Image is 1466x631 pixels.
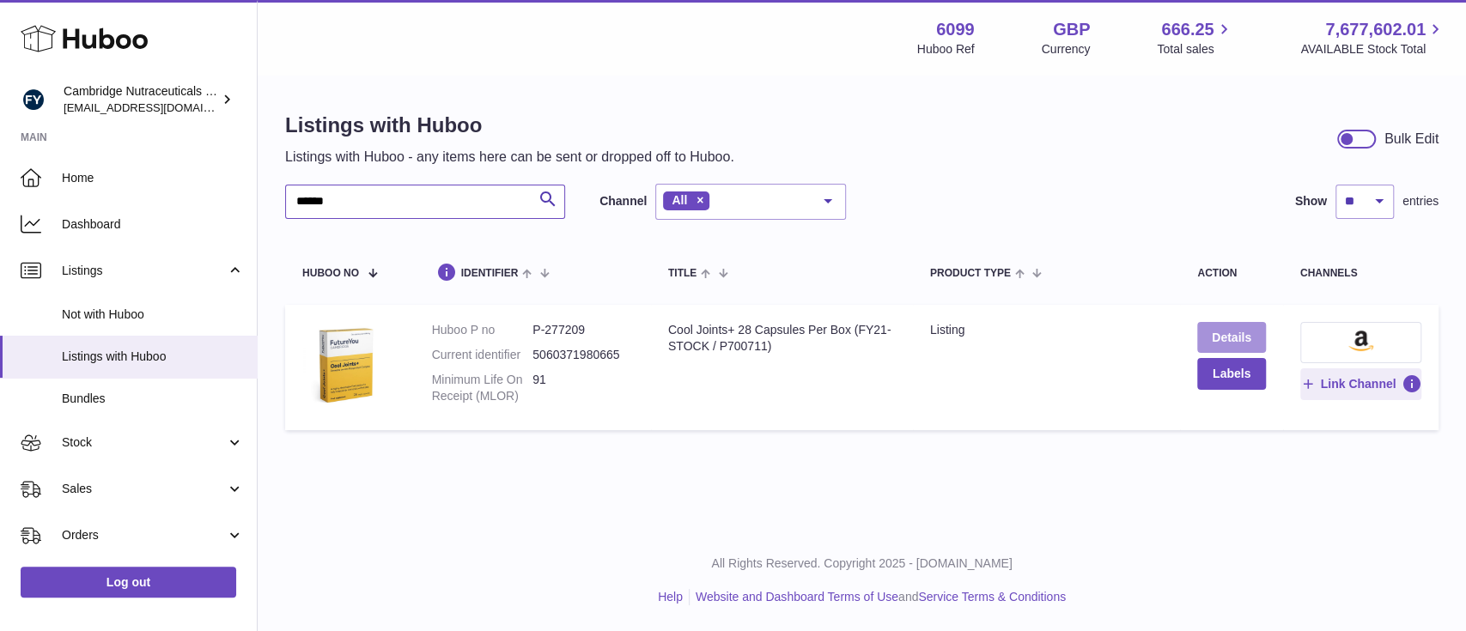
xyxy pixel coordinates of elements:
span: 666.25 [1161,18,1214,41]
button: Labels [1197,358,1265,389]
span: Huboo no [302,268,359,279]
li: and [690,589,1066,605]
div: Cool Joints+ 28 Capsules Per Box (FY21-STOCK / P700711) [668,322,896,355]
a: 7,677,602.01 AVAILABLE Stock Total [1300,18,1445,58]
span: Dashboard [62,216,244,233]
span: All [672,193,687,207]
span: 7,677,602.01 [1325,18,1426,41]
img: internalAdmin-6099@internal.huboo.com [21,87,46,112]
a: Website and Dashboard Terms of Use [696,590,898,604]
img: Cool Joints+ 28 Capsules Per Box (FY21-STOCK / P700711) [302,322,388,408]
span: Orders [62,527,226,543]
span: [EMAIL_ADDRESS][DOMAIN_NAME] [64,100,252,114]
span: entries [1402,193,1439,209]
span: Product Type [930,268,1011,279]
span: Listings with Huboo [62,349,244,365]
a: Service Terms & Conditions [918,590,1066,604]
dt: Minimum Life On Receipt (MLOR) [432,372,533,404]
div: action [1197,268,1265,279]
a: Details [1197,322,1265,353]
div: Currency [1042,41,1091,58]
span: Home [62,170,244,186]
label: Show [1295,193,1327,209]
img: amazon-small.png [1348,331,1373,351]
label: Channel [599,193,647,209]
strong: GBP [1053,18,1090,41]
strong: 6099 [936,18,975,41]
dd: P-277209 [532,322,634,338]
div: Cambridge Nutraceuticals Ltd [64,83,218,116]
span: Not with Huboo [62,306,244,323]
span: Bundles [62,391,244,407]
dt: Current identifier [432,347,533,363]
div: channels [1300,268,1421,279]
dt: Huboo P no [432,322,533,338]
span: title [668,268,697,279]
button: Link Channel [1300,368,1421,399]
div: listing [930,322,1163,338]
span: AVAILABLE Stock Total [1300,41,1445,58]
p: Listings with Huboo - any items here can be sent or dropped off to Huboo. [285,148,734,167]
span: Link Channel [1320,376,1396,391]
span: Stock [62,434,226,451]
h1: Listings with Huboo [285,112,734,139]
dd: 91 [532,372,634,404]
span: Listings [62,263,226,279]
span: Total sales [1157,41,1233,58]
div: Bulk Edit [1384,130,1439,149]
a: Log out [21,567,236,598]
span: Sales [62,481,226,497]
span: identifier [461,268,519,279]
a: Help [658,590,683,604]
dd: 5060371980665 [532,347,634,363]
div: Huboo Ref [917,41,975,58]
p: All Rights Reserved. Copyright 2025 - [DOMAIN_NAME] [271,555,1452,572]
a: 666.25 Total sales [1157,18,1233,58]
